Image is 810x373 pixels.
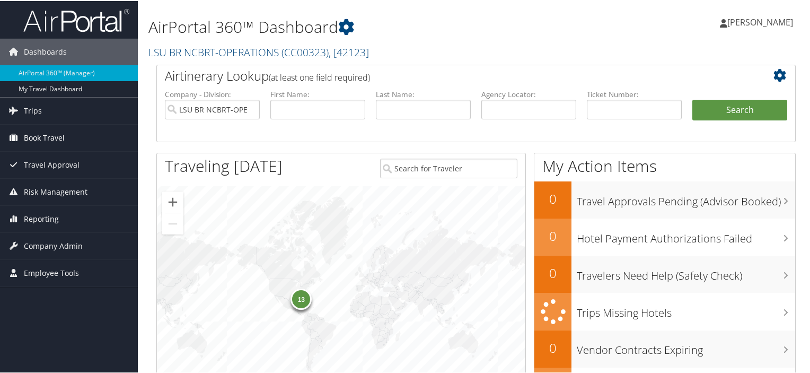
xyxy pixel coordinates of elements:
label: Company - Division: [165,88,260,99]
span: Dashboards [24,38,67,64]
a: 0Travel Approvals Pending (Advisor Booked) [534,180,795,218]
span: Company Admin [24,232,83,258]
h2: 0 [534,263,571,281]
span: Risk Management [24,178,87,204]
h3: Travel Approvals Pending (Advisor Booked) [577,188,795,208]
span: Trips [24,97,42,123]
h2: 0 [534,338,571,356]
div: 13 [290,287,312,308]
span: [PERSON_NAME] [727,15,793,27]
span: Travel Approval [24,151,80,177]
h1: Traveling [DATE] [165,154,283,176]
span: ( CC00323 ) [281,44,329,58]
button: Zoom in [162,190,183,212]
h3: Travelers Need Help (Safety Check) [577,262,795,282]
h3: Hotel Payment Authorizations Failed [577,225,795,245]
h2: 0 [534,226,571,244]
span: Book Travel [24,124,65,150]
a: Trips Missing Hotels [534,292,795,329]
a: 0Hotel Payment Authorizations Failed [534,218,795,255]
h3: Vendor Contracts Expiring [577,336,795,357]
button: Zoom out [162,212,183,233]
h2: Airtinerary Lookup [165,66,734,84]
label: Last Name: [376,88,471,99]
h2: 0 [534,189,571,207]
a: [PERSON_NAME] [720,5,804,37]
span: Employee Tools [24,259,79,285]
label: Agency Locator: [481,88,576,99]
img: airportal-logo.png [23,7,129,32]
a: 0Vendor Contracts Expiring [534,329,795,367]
label: First Name: [270,88,365,99]
button: Search [692,99,787,120]
h3: Trips Missing Hotels [577,299,795,319]
span: , [ 42123 ] [329,44,369,58]
input: Search for Traveler [380,158,518,177]
span: (at least one field required) [269,71,370,82]
h1: AirPortal 360™ Dashboard [148,15,585,37]
a: LSU BR NCBRT-OPERATIONS [148,44,369,58]
span: Reporting [24,205,59,231]
a: 0Travelers Need Help (Safety Check) [534,255,795,292]
h1: My Action Items [534,154,795,176]
label: Ticket Number: [587,88,682,99]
